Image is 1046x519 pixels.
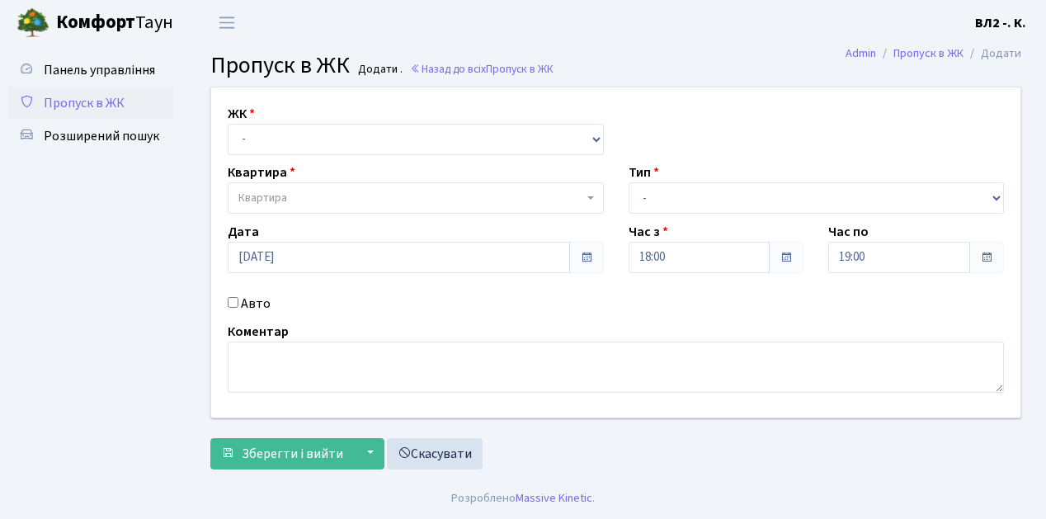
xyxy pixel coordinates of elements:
[44,127,159,145] span: Розширений пошук
[238,190,287,206] span: Квартира
[387,438,483,469] a: Скасувати
[228,322,289,342] label: Коментар
[975,14,1026,32] b: ВЛ2 -. К.
[210,49,350,82] span: Пропуск в ЖК
[893,45,964,62] a: Пропуск в ЖК
[516,489,592,507] a: Massive Kinetic
[228,104,255,124] label: ЖК
[828,222,869,242] label: Час по
[629,163,659,182] label: Тип
[241,294,271,314] label: Авто
[44,61,155,79] span: Панель управління
[56,9,173,37] span: Таун
[44,94,125,112] span: Пропуск в ЖК
[8,120,173,153] a: Розширений пошук
[821,36,1046,71] nav: breadcrumb
[8,54,173,87] a: Панель управління
[975,13,1026,33] a: ВЛ2 -. К.
[629,222,668,242] label: Час з
[451,489,595,507] div: Розроблено .
[355,63,403,77] small: Додати .
[56,9,135,35] b: Комфорт
[210,438,354,469] button: Зберегти і вийти
[964,45,1021,63] li: Додати
[206,9,247,36] button: Переключити навігацію
[16,7,49,40] img: logo.png
[228,222,259,242] label: Дата
[410,61,554,77] a: Назад до всіхПропуск в ЖК
[8,87,173,120] a: Пропуск в ЖК
[846,45,876,62] a: Admin
[242,445,343,463] span: Зберегти і вийти
[228,163,295,182] label: Квартира
[486,61,554,77] span: Пропуск в ЖК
